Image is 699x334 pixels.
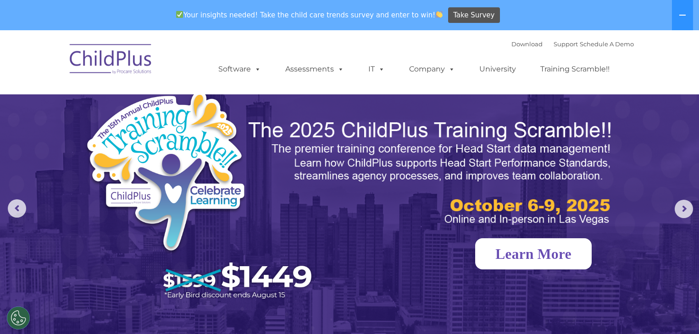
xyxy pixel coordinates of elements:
a: Take Survey [448,7,500,23]
a: Training Scramble!! [531,60,619,78]
a: University [470,60,525,78]
a: Assessments [276,60,353,78]
button: Cookies Settings [7,307,30,329]
font: | [511,40,634,48]
a: Learn More [475,238,592,269]
img: ChildPlus by Procare Solutions [65,38,157,83]
span: Your insights needed! Take the child care trends survey and enter to win! [172,6,447,24]
span: Last name [128,60,155,67]
a: Company [400,60,464,78]
a: Schedule A Demo [580,40,634,48]
img: 👏 [436,11,443,18]
a: Download [511,40,543,48]
span: Take Survey [453,7,494,23]
a: Software [209,60,270,78]
a: IT [359,60,394,78]
img: ✅ [176,11,183,18]
span: Phone number [128,98,166,105]
a: Support [554,40,578,48]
